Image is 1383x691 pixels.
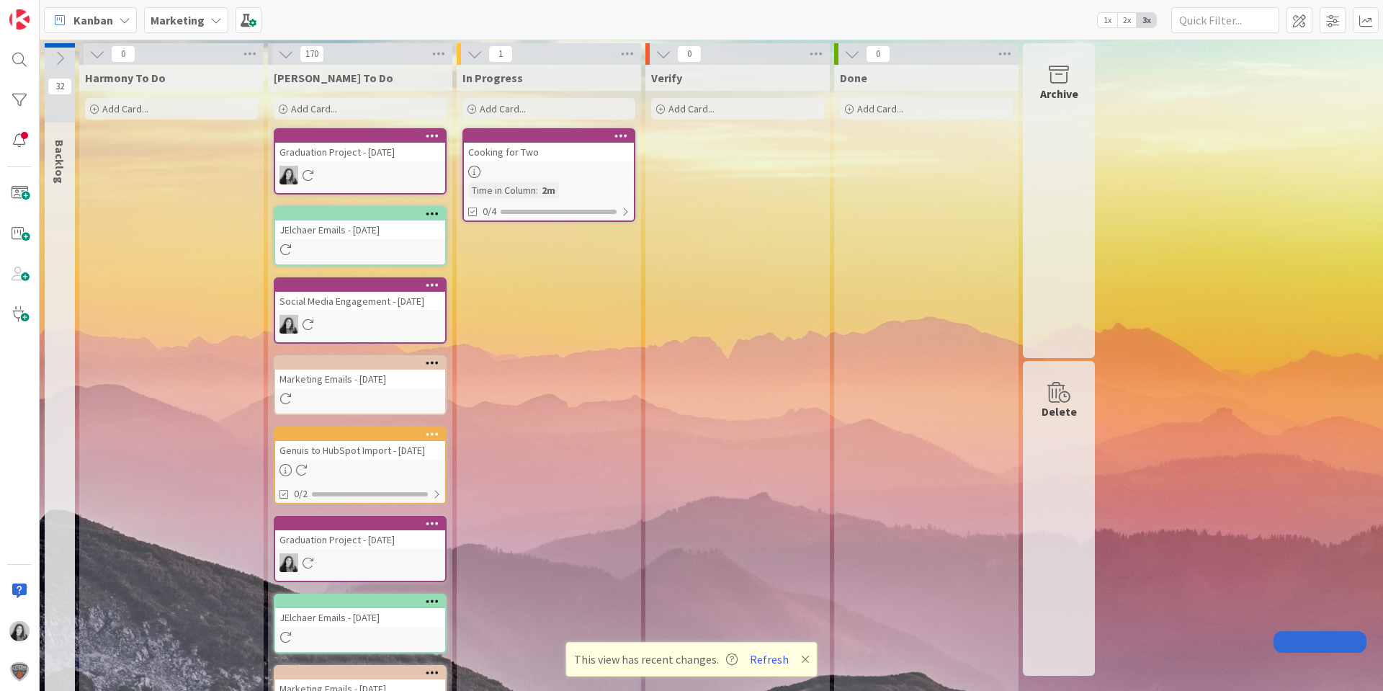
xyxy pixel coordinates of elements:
button: Refresh [745,650,794,669]
div: Graduation Project - [DATE] [275,143,445,161]
div: Graduation Project - [DATE] [275,517,445,549]
span: 1 [488,45,513,63]
div: 2m [538,182,559,198]
input: Quick Filter... [1171,7,1279,33]
b: Marketing [151,13,205,27]
span: Backlog [53,140,67,184]
div: Archive [1040,85,1078,102]
div: JElchaer Emails - [DATE] [275,220,445,239]
img: avatar [9,661,30,682]
div: Genuis to HubSpot Import - [DATE] [275,441,445,460]
img: JE [279,553,298,572]
span: Kanban [73,12,113,29]
div: Genuis to HubSpot Import - [DATE] [275,428,445,460]
span: 0 [866,45,890,63]
span: Julie To Do [274,71,393,85]
div: Delete [1042,403,1077,420]
img: JE [279,166,298,184]
div: Graduation Project - [DATE] [275,530,445,549]
div: JElchaer Emails - [DATE] [275,595,445,627]
div: Marketing Emails - [DATE] [275,357,445,388]
div: Marketing Emails - [DATE] [275,370,445,388]
div: Social Media Engagement - [DATE] [275,279,445,311]
span: Add Card... [102,102,148,115]
span: 32 [48,78,72,95]
span: Add Card... [480,102,526,115]
img: Visit kanbanzone.com [9,9,30,30]
div: Graduation Project - [DATE] [275,130,445,161]
span: 170 [300,45,324,63]
div: JE [275,166,445,184]
img: JE [9,621,30,641]
div: Time in Column [468,182,536,198]
span: Done [840,71,867,85]
span: Harmony To Do [85,71,166,85]
span: 3x [1137,13,1156,27]
img: JE [279,315,298,334]
span: 1x [1098,13,1117,27]
span: Add Card... [291,102,337,115]
div: JElchaer Emails - [DATE] [275,208,445,239]
span: This view has recent changes. [574,651,738,668]
span: Add Card... [857,102,903,115]
span: 0 [111,45,135,63]
div: Social Media Engagement - [DATE] [275,292,445,311]
div: Cooking for Two [464,143,634,161]
span: 0/4 [483,204,496,219]
div: JE [275,553,445,572]
span: 0 [677,45,702,63]
span: 2x [1117,13,1137,27]
div: Cooking for Two [464,130,634,161]
span: In Progress [462,71,523,85]
span: 0/2 [294,486,308,501]
span: Verify [651,71,682,85]
div: JElchaer Emails - [DATE] [275,608,445,627]
span: : [536,182,538,198]
span: Add Card... [668,102,715,115]
div: JE [275,315,445,334]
